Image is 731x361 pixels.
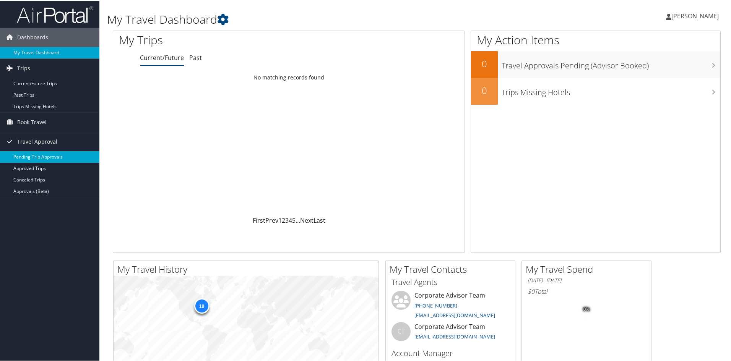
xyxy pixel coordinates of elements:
[528,287,534,295] span: $0
[117,262,378,275] h2: My Travel History
[265,215,278,224] a: Prev
[17,131,57,151] span: Travel Approval
[140,53,184,61] a: Current/Future
[113,70,465,84] td: No matching records found
[282,215,285,224] a: 2
[671,11,719,19] span: [PERSON_NAME]
[502,56,720,70] h3: Travel Approvals Pending (Advisor Booked)
[471,83,498,96] h2: 0
[292,215,296,224] a: 5
[189,53,202,61] a: Past
[471,77,720,104] a: 0Trips Missing Hotels
[289,215,292,224] a: 4
[502,83,720,97] h3: Trips Missing Hotels
[388,321,513,346] li: Corporate Advisor Team
[278,215,282,224] a: 1
[471,57,498,70] h2: 0
[314,215,325,224] a: Last
[390,262,515,275] h2: My Travel Contacts
[300,215,314,224] a: Next
[107,11,520,27] h1: My Travel Dashboard
[391,276,509,287] h3: Travel Agents
[391,347,509,358] h3: Account Manager
[528,287,645,295] h6: Total
[471,31,720,47] h1: My Action Items
[414,311,495,318] a: [EMAIL_ADDRESS][DOMAIN_NAME]
[119,31,312,47] h1: My Trips
[194,298,209,313] div: 10
[17,58,30,77] span: Trips
[391,321,411,340] div: CT
[526,262,651,275] h2: My Travel Spend
[471,50,720,77] a: 0Travel Approvals Pending (Advisor Booked)
[528,276,645,283] h6: [DATE] - [DATE]
[296,215,300,224] span: …
[666,4,726,27] a: [PERSON_NAME]
[285,215,289,224] a: 3
[388,290,513,321] li: Corporate Advisor Team
[17,5,93,23] img: airportal-logo.png
[253,215,265,224] a: First
[414,332,495,339] a: [EMAIL_ADDRESS][DOMAIN_NAME]
[17,27,48,46] span: Dashboards
[583,306,590,311] tspan: 0%
[17,112,47,131] span: Book Travel
[414,301,457,308] a: [PHONE_NUMBER]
